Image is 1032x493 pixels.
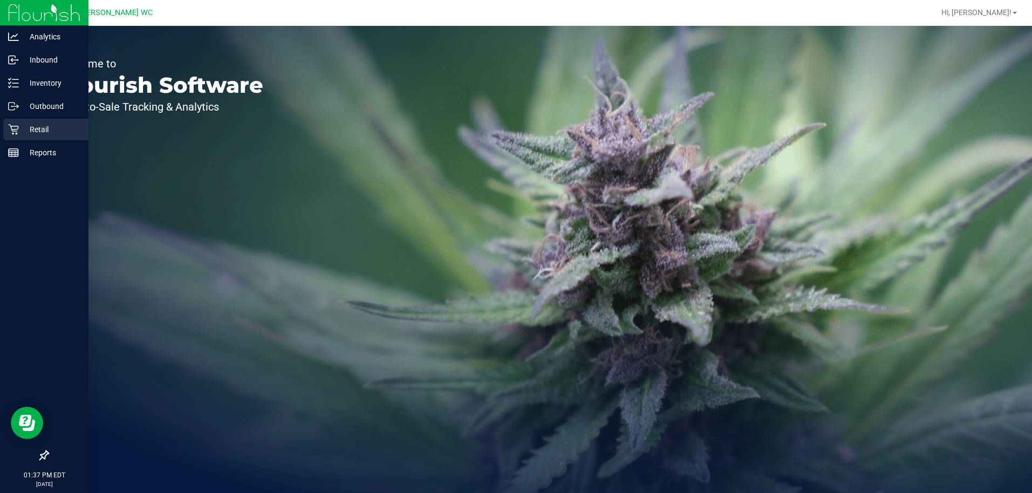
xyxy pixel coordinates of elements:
[19,123,84,136] p: Retail
[19,30,84,43] p: Analytics
[8,31,19,42] inline-svg: Analytics
[19,77,84,90] p: Inventory
[941,8,1012,17] span: Hi, [PERSON_NAME]!
[5,470,84,480] p: 01:37 PM EDT
[8,54,19,65] inline-svg: Inbound
[19,146,84,159] p: Reports
[67,8,153,17] span: St. [PERSON_NAME] WC
[11,407,43,439] iframe: Resource center
[8,124,19,135] inline-svg: Retail
[19,53,84,66] p: Inbound
[19,100,84,113] p: Outbound
[5,480,84,488] p: [DATE]
[58,101,263,112] p: Seed-to-Sale Tracking & Analytics
[8,78,19,88] inline-svg: Inventory
[8,101,19,112] inline-svg: Outbound
[8,147,19,158] inline-svg: Reports
[58,74,263,96] p: Flourish Software
[58,58,263,69] p: Welcome to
